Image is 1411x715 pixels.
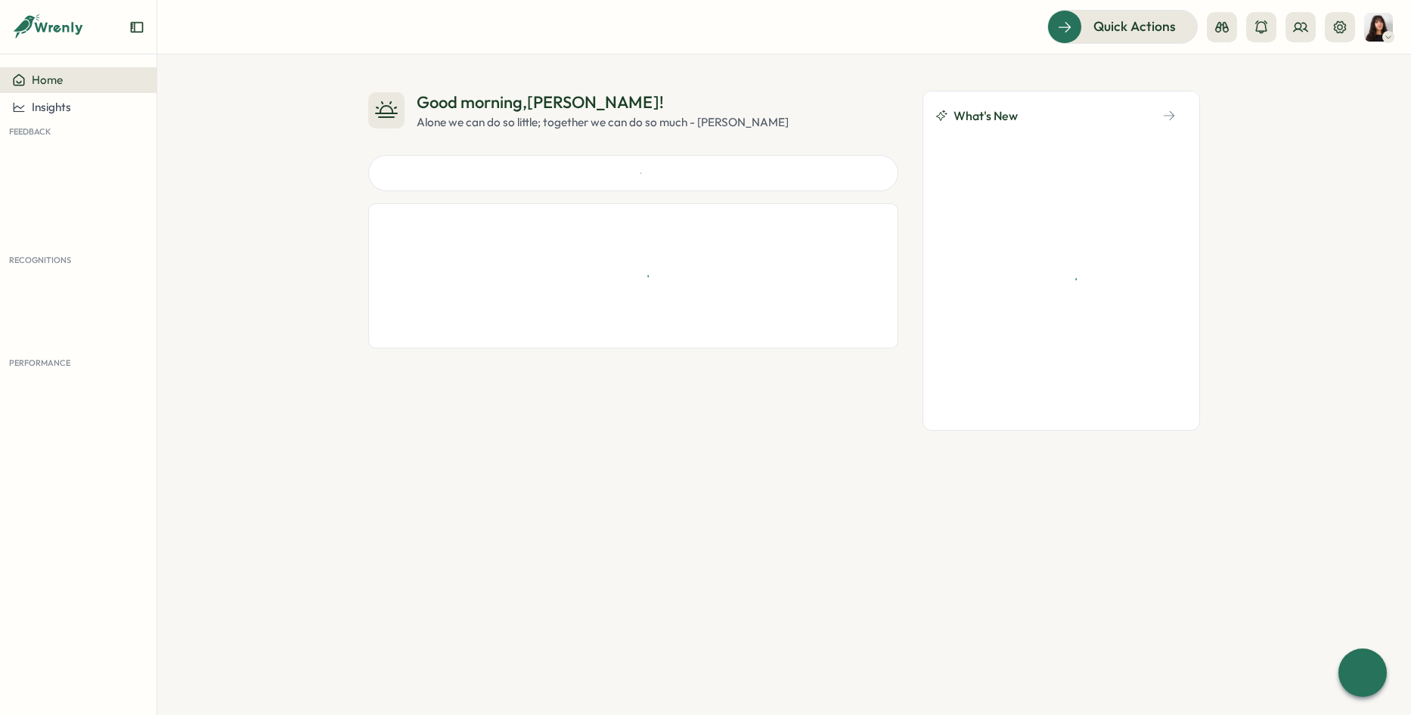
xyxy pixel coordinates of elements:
[32,73,63,87] span: Home
[954,107,1018,125] span: What's New
[1047,10,1198,43] button: Quick Actions
[1093,17,1176,36] span: Quick Actions
[1364,13,1393,42] img: Kelly Rosa
[417,91,789,114] div: Good morning , [PERSON_NAME] !
[129,20,144,35] button: Expand sidebar
[417,114,789,131] div: Alone we can do so little; together we can do so much - [PERSON_NAME]
[32,100,71,114] span: Insights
